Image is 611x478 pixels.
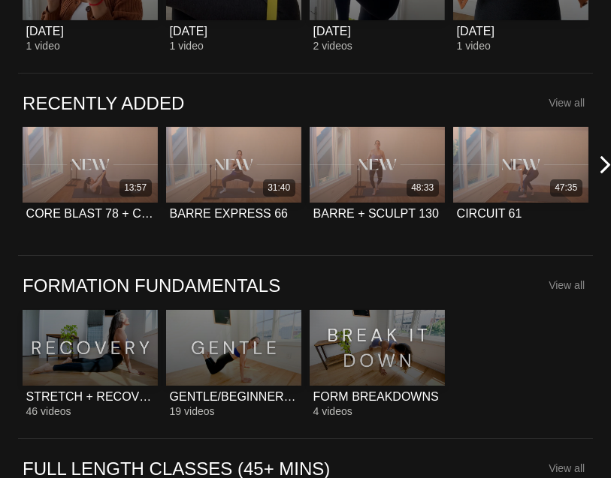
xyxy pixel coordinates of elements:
div: [DATE] [170,24,207,38]
div: 13:57 [124,182,147,194]
a: FORMATION FUNDAMENTALS [23,274,280,297]
a: BARRE + SCULPT 13048:33BARRE + SCULPT 130 [310,127,445,234]
a: RECENTLY ADDED [23,92,184,115]
a: View all [549,279,585,291]
a: CIRCUIT 6147:35CIRCUIT 61 [453,127,588,234]
a: View all [549,462,585,474]
a: CORE BLAST 78 + COOLDOWN13:57CORE BLAST 78 + COOLDOWN [23,127,158,234]
div: CIRCUIT 61 [457,206,522,221]
span: 1 video [26,40,60,52]
span: 1 video [170,40,204,52]
a: BARRE EXPRESS 6631:40BARRE EXPRESS 66 [166,127,301,234]
div: 31:40 [268,182,290,194]
span: 4 videos [313,405,352,417]
div: BARRE EXPRESS 66 [170,206,288,221]
span: 2 videos [313,40,352,52]
div: CORE BLAST 78 + COOLDOWN [26,206,155,221]
div: BARRE + SCULPT 130 [313,206,439,221]
div: GENTLE/BEGINNER FRIENDLY [170,389,298,404]
a: STRETCH + RECOVERYSTRETCH + RECOVERY46 videos [23,310,158,417]
a: FORM BREAKDOWNSFORM BREAKDOWNS4 videos [310,310,445,417]
span: 19 videos [170,405,215,417]
div: FORM BREAKDOWNS [313,389,439,404]
a: View all [549,97,585,109]
div: [DATE] [457,24,495,38]
div: 47:35 [555,182,577,194]
div: [DATE] [313,24,351,38]
span: 46 videos [26,405,71,417]
a: GENTLE/BEGINNER FRIENDLYGENTLE/BEGINNER FRIENDLY19 videos [166,310,301,417]
span: 1 video [457,40,491,52]
div: STRETCH + RECOVERY [26,389,155,404]
div: [DATE] [26,24,64,38]
div: 48:33 [411,182,434,194]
